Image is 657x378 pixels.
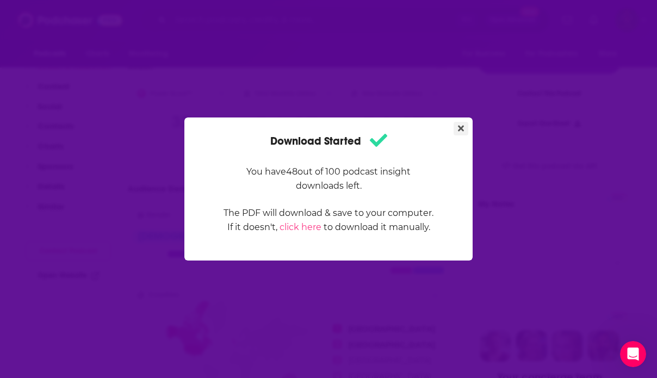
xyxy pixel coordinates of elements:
p: The PDF will download & save to your computer. If it doesn't, to download it manually. [223,206,434,234]
iframe: Intercom live chat [620,341,646,367]
p: You have 48 out of 100 podcast insight downloads left. [223,165,434,193]
a: click here [280,222,321,232]
button: Close [454,122,468,135]
h1: Download Started [270,131,387,152]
